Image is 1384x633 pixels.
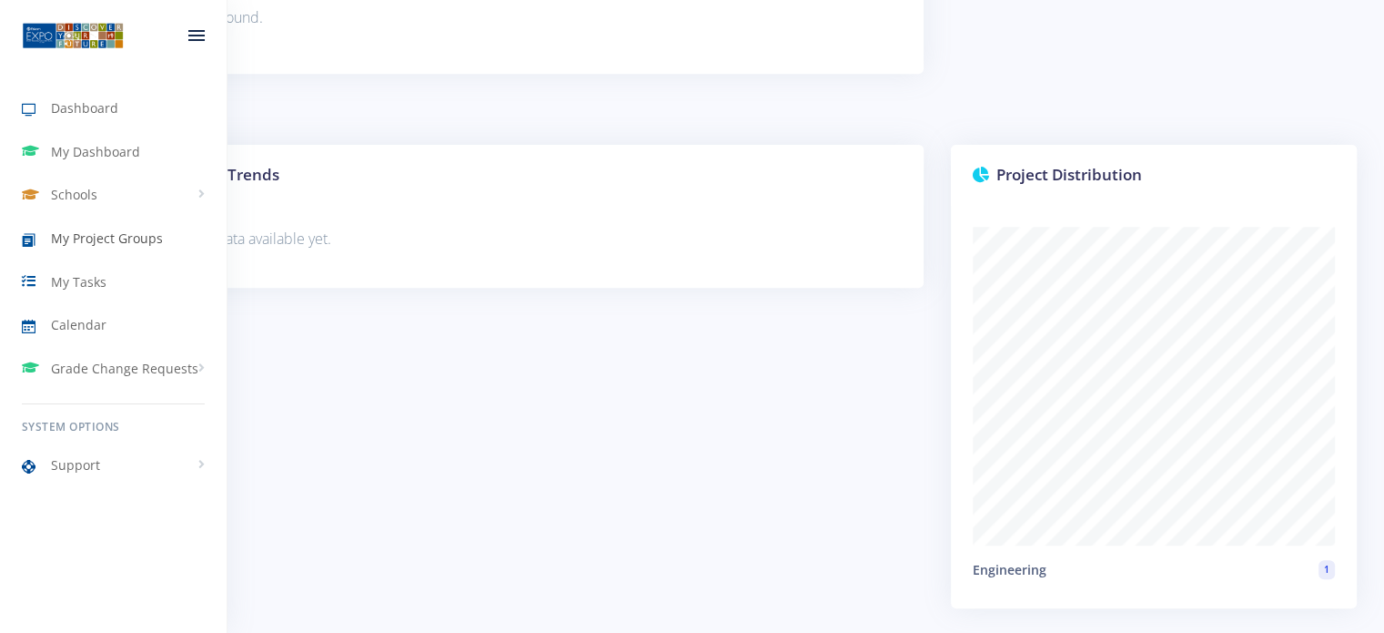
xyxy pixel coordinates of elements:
[51,359,198,378] span: Grade Change Requests
[22,21,124,50] img: ...
[973,560,1046,579] span: Engineering
[973,163,1335,187] h3: Project Distribution
[51,315,106,334] span: Calendar
[106,5,902,30] p: No recent grades found.
[1318,560,1335,580] span: 1
[106,163,902,187] h3: Performance Trends
[22,419,205,435] h6: System Options
[51,98,118,117] span: Dashboard
[51,455,100,475] span: Support
[106,227,902,251] p: No performance data available yet.
[51,272,106,291] span: My Tasks
[51,185,97,204] span: Schools
[51,142,140,161] span: My Dashboard
[51,229,163,248] span: My Project Groups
